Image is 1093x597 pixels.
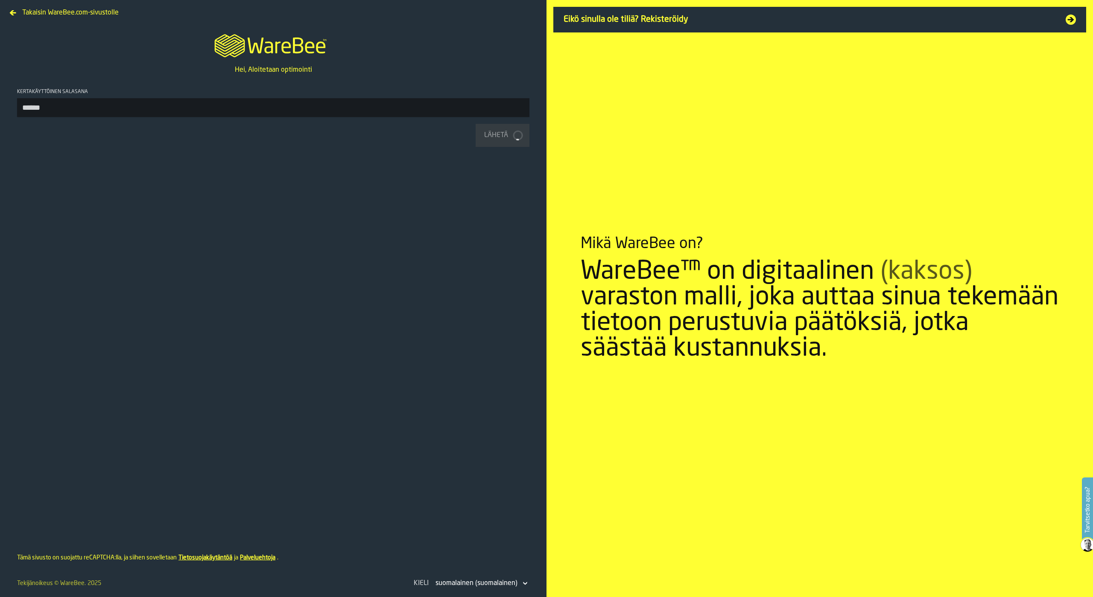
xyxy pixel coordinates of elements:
span: (kaksos) [880,259,972,285]
span: Takaisin WareBee.com-sivustolle [22,8,119,18]
a: Takaisin WareBee.com-sivustolle [7,7,122,14]
a: WareBee. [60,580,86,586]
span: 2025 [88,580,101,586]
div: Kieli [412,578,430,588]
div: Lähetä [481,130,511,140]
a: logo-header [207,24,339,65]
label: Tarvitsetko apua? [1083,478,1092,541]
div: WareBee™ on digitaalinen varaston malli, joka auttaa sinua tekemään tietoon perustuvia päätöksiä,... [581,259,1059,362]
span: Eikö sinulla ole tiliä? Rekisteröidy [564,14,1055,26]
label: button-toolbar-Kertakäyttöinen salasana [17,89,529,117]
a: Palveluehtoja [240,555,275,561]
div: DropdownMenuValue-fi-FI [435,578,517,588]
span: Tekijänoikeus © [17,580,58,586]
p: Hei, Aloitetaan optimointi [235,65,312,75]
input: button-toolbar-Kertakäyttöinen salasana [17,98,529,117]
a: Eikö sinulla ole tiliä? Rekisteröidy [553,7,1086,32]
button: button-Lähetä [476,124,529,147]
div: Kertakäyttöinen salasana [17,89,529,95]
a: Tietosuojakäytäntöä [178,555,232,561]
div: Mikä WareBee on? [581,235,703,252]
div: KieliDropdownMenuValue-fi-FI [412,577,529,590]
